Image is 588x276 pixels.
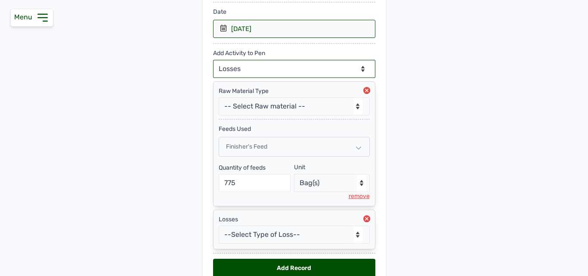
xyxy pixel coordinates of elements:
[219,164,291,172] div: Quantity of feeds
[294,163,305,172] div: Unit
[349,192,370,201] div: remove
[14,13,36,21] span: Menu
[231,25,251,33] div: [DATE]
[213,44,265,58] div: Add Activity to Pen
[213,3,375,20] div: Date
[219,215,370,224] div: Losses
[219,120,370,133] div: feeds Used
[219,87,370,96] div: Raw Material Type
[226,143,267,150] span: Finisher's feed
